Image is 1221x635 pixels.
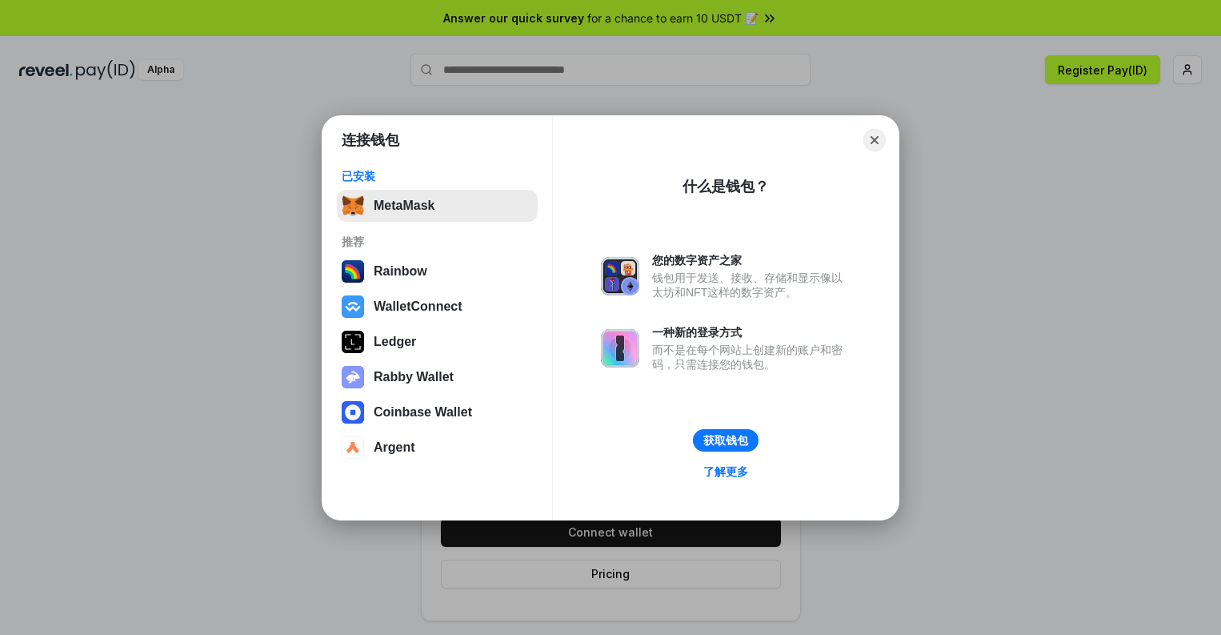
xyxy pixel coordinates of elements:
div: Ledger [374,335,416,349]
a: 了解更多 [694,461,758,482]
div: 什么是钱包？ [683,177,769,196]
img: svg+xml,%3Csvg%20xmlns%3D%22http%3A%2F%2Fwww.w3.org%2F2000%2Fsvg%22%20width%3D%2228%22%20height%3... [342,331,364,353]
div: 已安装 [342,169,533,183]
img: svg+xml,%3Csvg%20width%3D%2228%22%20height%3D%2228%22%20viewBox%3D%220%200%2028%2028%22%20fill%3D... [342,436,364,459]
button: Rabby Wallet [337,361,538,393]
img: svg+xml,%3Csvg%20xmlns%3D%22http%3A%2F%2Fwww.w3.org%2F2000%2Fsvg%22%20fill%3D%22none%22%20viewBox... [601,257,639,295]
div: 而不是在每个网站上创建新的账户和密码，只需连接您的钱包。 [652,343,851,372]
button: WalletConnect [337,291,538,323]
div: MetaMask [374,199,434,213]
button: 获取钱包 [693,429,759,452]
button: Argent [337,432,538,464]
button: Rainbow [337,255,538,287]
button: MetaMask [337,190,538,222]
button: Ledger [337,326,538,358]
div: Rabby Wallet [374,370,454,384]
div: 了解更多 [703,464,748,479]
button: Close [863,129,886,151]
h1: 连接钱包 [342,131,399,150]
div: Argent [374,440,415,455]
img: svg+xml,%3Csvg%20width%3D%2228%22%20height%3D%2228%22%20viewBox%3D%220%200%2028%2028%22%20fill%3D... [342,401,364,424]
img: svg+xml,%3Csvg%20fill%3D%22none%22%20height%3D%2233%22%20viewBox%3D%220%200%2035%2033%22%20width%... [342,195,364,217]
img: svg+xml,%3Csvg%20xmlns%3D%22http%3A%2F%2Fwww.w3.org%2F2000%2Fsvg%22%20fill%3D%22none%22%20viewBox... [601,329,639,368]
img: svg+xml,%3Csvg%20xmlns%3D%22http%3A%2F%2Fwww.w3.org%2F2000%2Fsvg%22%20fill%3D%22none%22%20viewBox... [342,366,364,388]
img: svg+xml,%3Csvg%20width%3D%2228%22%20height%3D%2228%22%20viewBox%3D%220%200%2028%2028%22%20fill%3D... [342,295,364,318]
div: 一种新的登录方式 [652,325,851,340]
div: 获取钱包 [703,433,748,448]
div: Coinbase Wallet [374,405,472,420]
div: Rainbow [374,264,427,279]
div: 推荐 [342,235,533,249]
div: 您的数字资产之家 [652,253,851,267]
button: Coinbase Wallet [337,396,538,428]
div: 钱包用于发送、接收、存储和显示像以太坊和NFT这样的数字资产。 [652,271,851,299]
div: WalletConnect [374,299,462,314]
img: svg+xml,%3Csvg%20width%3D%22120%22%20height%3D%22120%22%20viewBox%3D%220%200%20120%20120%22%20fil... [342,260,364,283]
